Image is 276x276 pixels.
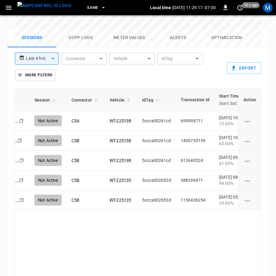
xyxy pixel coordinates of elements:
div: [DATE] 08:22:25 [219,174,250,186]
div: 29.00% [219,200,250,206]
td: 5ccca002653d [137,190,176,210]
a: C5B [72,158,79,163]
a: WT-225135 [110,198,131,203]
span: IdTag [142,96,161,104]
div: charging session options [243,118,256,124]
div: charging session options [243,177,256,183]
p: Local time [150,5,171,11]
td: 612640524 [176,151,214,170]
p: [DATE] 11:29:17 -07:00 [172,5,216,11]
a: C5B [72,178,79,183]
div: 99.00% [219,180,250,186]
th: Transaction Id [176,89,214,111]
div: Start Time [219,92,240,107]
span: SanB [87,4,98,11]
td: 5ccca002653d [137,170,176,190]
span: Session [34,96,58,104]
div: Not Active [34,195,62,206]
img: ampcontrol.io logo [17,2,71,9]
a: WT-225198 [110,158,131,163]
td: 1150436254 [176,190,214,210]
div: charging session options [243,138,256,144]
span: 10 s ago [242,2,260,8]
div: profile-icon [263,3,273,13]
span: Connector [72,96,100,104]
button: Alerts [154,28,202,48]
button: Ocpp logs [56,28,105,48]
button: Meter Values [105,28,154,48]
button: SanB [85,2,108,14]
div: 41.00% [219,160,250,167]
a: WT-225135 [110,178,131,183]
div: charging session options [243,157,256,163]
div: charging session options [243,197,256,203]
td: 5ccca00261cd [137,151,176,170]
div: Not Active [34,175,62,186]
p: Start SoC [219,100,240,107]
div: [DATE] 05:57:35 [219,194,250,206]
button: Optimization [202,28,251,48]
div: Last 4 hrs [26,53,59,64]
div: [DATE] 09:31:47 [219,154,250,167]
button: More Filters [15,70,55,81]
th: ID [1,89,30,111]
button: set refresh interval [235,3,245,13]
button: Export [227,62,261,74]
a: C5B [72,198,79,203]
button: Sessions [8,28,56,48]
span: Start TimeStart SoC [219,92,248,107]
span: Vehicle [110,96,132,104]
th: Action [238,89,261,111]
div: Not Active [34,155,62,166]
td: 588296971 [176,170,214,190]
